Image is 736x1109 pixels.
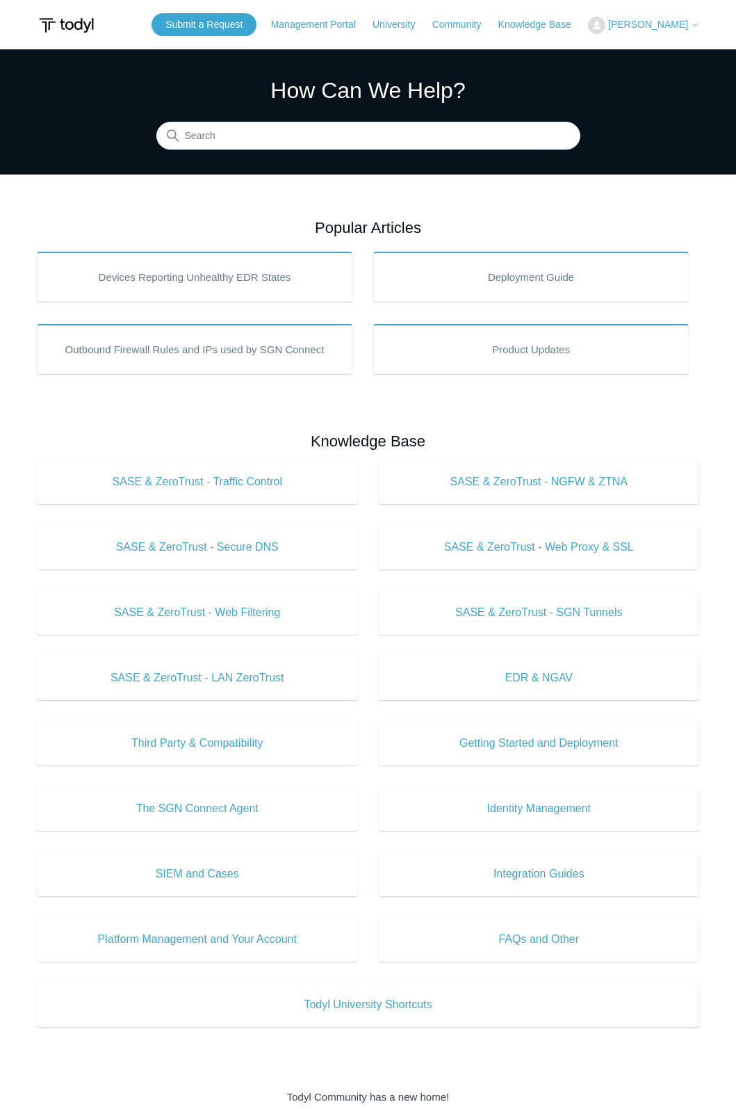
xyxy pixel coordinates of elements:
h2: Popular Articles [37,216,699,239]
button: [PERSON_NAME] [588,17,699,34]
span: SASE & ZeroTrust - Traffic Control [58,473,337,490]
h1: How Can We Help? [156,74,580,107]
a: SASE & ZeroTrust - Traffic Control [37,460,358,504]
a: Management Portal [271,17,370,32]
a: SASE & ZeroTrust - Secure DNS [37,525,358,569]
a: Submit a Request [152,13,256,36]
span: EDR & NGAV [400,670,679,686]
input: Search [156,122,580,150]
span: SASE & ZeroTrust - LAN ZeroTrust [58,670,337,686]
a: Knowledge Base [498,17,585,32]
span: SIEM and Cases [58,866,337,882]
a: The SGN Connect Agent [37,786,358,831]
a: Devices Reporting Unhealthy EDR States [37,252,352,302]
span: Identity Management [400,800,679,817]
span: SASE & ZeroTrust - Web Proxy & SSL [400,539,679,556]
span: SASE & ZeroTrust - SGN Tunnels [400,604,679,621]
span: FAQs and Other [400,931,679,948]
a: Platform Management and Your Account [37,917,358,962]
a: EDR & NGAV [379,656,700,700]
span: Third Party & Compatibility [58,735,337,752]
img: Todyl Support Center Help Center home page [37,13,96,38]
a: SASE & ZeroTrust - LAN ZeroTrust [37,656,358,700]
a: SASE & ZeroTrust - Web Proxy & SSL [379,525,700,569]
a: Third Party & Compatibility [37,721,358,766]
span: Getting Started and Deployment [400,735,679,752]
a: Integration Guides [379,852,700,896]
span: Platform Management and Your Account [58,931,337,948]
a: Deployment Guide [373,252,689,302]
span: SASE & ZeroTrust - NGFW & ZTNA [400,473,679,490]
a: Outbound Firewall Rules and IPs used by SGN Connect [37,324,352,374]
a: University [373,17,429,32]
span: Todyl University Shortcuts [58,996,678,1013]
a: Product Updates [373,324,689,374]
a: SASE & ZeroTrust - NGFW & ZTNA [379,460,700,504]
a: SASE & ZeroTrust - Web Filtering [37,590,358,635]
a: SASE & ZeroTrust - SGN Tunnels [379,590,700,635]
span: [PERSON_NAME] [608,19,688,30]
span: Integration Guides [400,866,679,882]
a: Community [432,17,496,32]
a: FAQs and Other [379,917,700,962]
a: SIEM and Cases [37,852,358,896]
h2: Knowledge Base [37,430,699,453]
span: SASE & ZeroTrust - Web Filtering [58,604,337,621]
span: The SGN Connect Agent [58,800,337,817]
a: Todyl University Shortcuts [37,982,699,1027]
span: SASE & ZeroTrust - Secure DNS [58,539,337,556]
a: Getting Started and Deployment [379,721,700,766]
a: Identity Management [379,786,700,831]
